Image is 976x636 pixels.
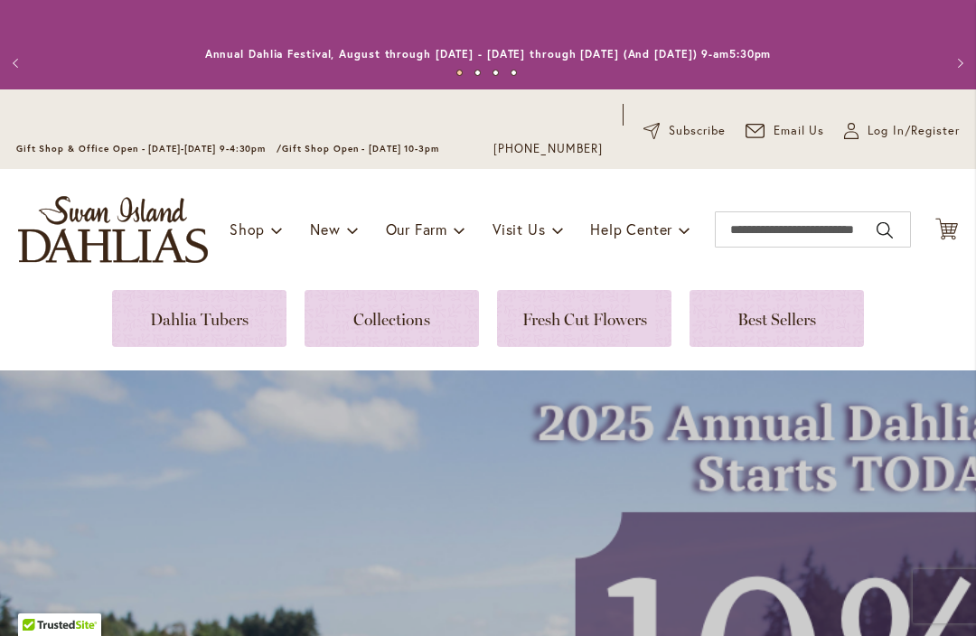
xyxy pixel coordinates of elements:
span: New [310,220,340,238]
a: store logo [18,196,208,263]
span: Our Farm [386,220,447,238]
button: Next [940,45,976,81]
span: Visit Us [493,220,545,238]
span: Gift Shop & Office Open - [DATE]-[DATE] 9-4:30pm / [16,143,282,154]
a: Log In/Register [844,122,960,140]
span: Gift Shop Open - [DATE] 10-3pm [282,143,439,154]
span: Subscribe [669,122,726,140]
button: 1 of 4 [456,70,463,76]
span: Log In/Register [868,122,960,140]
a: Subscribe [643,122,726,140]
button: 2 of 4 [474,70,481,76]
a: [PHONE_NUMBER] [493,140,603,158]
button: 3 of 4 [493,70,499,76]
a: Annual Dahlia Festival, August through [DATE] - [DATE] through [DATE] (And [DATE]) 9-am5:30pm [205,47,772,61]
span: Email Us [774,122,825,140]
span: Help Center [590,220,672,238]
button: 4 of 4 [511,70,517,76]
span: Shop [230,220,265,238]
a: Email Us [746,122,825,140]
